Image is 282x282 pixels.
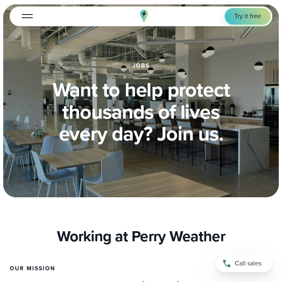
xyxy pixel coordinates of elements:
h1: jobs [132,63,150,69]
a: Call sales [216,255,272,272]
span: Call sales [235,259,261,268]
h3: Our Mission [10,265,272,272]
h2: Working at Perry Weather [57,227,225,245]
a: Try it free [225,8,271,25]
span: Try it free [234,12,261,21]
h2: Want to help protect thousands of lives every day? Join us. [10,79,272,145]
